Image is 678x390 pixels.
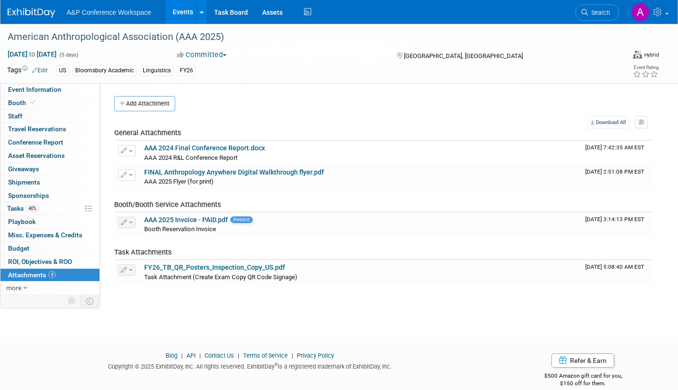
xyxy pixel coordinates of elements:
span: [DATE] [DATE] [7,50,57,58]
span: ROI, Objectives & ROO [8,258,72,265]
span: Upload Timestamp [585,263,644,270]
td: Personalize Event Tab Strip [64,295,80,307]
span: Upload Timestamp [585,216,644,223]
a: more [0,282,99,294]
span: Task Attachments [114,248,172,256]
a: Terms of Service [243,352,288,359]
span: Conference Report [8,138,63,146]
span: [GEOGRAPHIC_DATA], [GEOGRAPHIC_DATA] [404,52,523,59]
a: AAA 2025 Invoice - PAID.pdf [144,216,228,224]
div: US [56,66,69,76]
span: Sponsorships [8,192,49,199]
a: Contact Us [205,352,234,359]
div: $500 Amazon gift card for you, [507,366,659,388]
a: Edit [32,67,48,74]
a: Travel Reservations [0,123,99,136]
a: FY26_TB_QR_Posters_Inspection_Copy_US.pdf [144,263,285,271]
span: Staff [8,112,22,120]
a: Tasks40% [0,202,99,215]
span: | [179,352,185,359]
span: to [28,50,37,58]
span: Travel Reservations [8,125,66,133]
div: Copyright © 2025 ExhibitDay, Inc. All rights reserved. ExhibitDay is a registered trademark of Ex... [7,360,492,371]
span: 4 [49,271,56,278]
span: Playbook [8,218,36,225]
a: Sponsorships [0,189,99,202]
td: Upload Timestamp [581,260,652,284]
i: Booth reservation complete [30,100,35,105]
span: General Attachments [114,128,181,137]
div: $150 off for them. [507,380,659,388]
span: Budget [8,244,29,252]
span: Upload Timestamp [585,168,644,175]
img: ExhibitDay [8,8,55,18]
span: Invoice [230,216,253,223]
a: Blog [166,352,177,359]
span: Task Attachment (Create Exam Copy QR Code Signage) [144,273,297,281]
sup: ® [275,362,278,367]
a: API [187,352,196,359]
span: Upload Timestamp [585,144,644,151]
span: Misc. Expenses & Credits [8,231,82,239]
span: | [289,352,295,359]
a: Giveaways [0,163,99,175]
button: Add Attachment [114,96,175,111]
a: Download All [588,116,629,129]
td: Upload Timestamp [581,141,652,165]
div: American Anthropological Association (AAA 2025) [4,29,603,46]
span: Shipments [8,178,40,186]
a: Event Information [0,83,99,96]
td: Upload Timestamp [581,165,652,189]
a: Asset Reservations [0,149,99,162]
td: Toggle Event Tabs [80,295,100,307]
a: Search [575,4,619,21]
a: Privacy Policy [297,352,334,359]
span: Giveaways [8,165,39,173]
span: (5 days) [59,52,79,58]
div: FY26 [177,66,196,76]
img: Amanda Oney [631,3,649,21]
a: Refer & Earn [551,353,614,368]
span: Booth Reservation Invoice [144,225,216,233]
span: Asset Reservations [8,152,65,159]
a: Playbook [0,215,99,228]
a: Misc. Expenses & Credits [0,229,99,242]
span: AAA 2024 R&L Conference Report [144,154,237,161]
span: Event Information [8,86,61,93]
span: Search [588,9,610,16]
a: Attachments4 [0,269,99,282]
span: Tasks [7,205,39,212]
a: Shipments [0,176,99,189]
td: Tags [7,65,48,76]
span: | [236,352,242,359]
a: ROI, Objectives & ROO [0,255,99,268]
a: Staff [0,110,99,123]
td: Upload Timestamp [581,213,652,236]
span: AAA 2025 Flyer (for print) [144,178,214,185]
div: Linguistics [140,66,174,76]
div: Event Rating [633,65,658,70]
span: Booth/Booth Service Attachments [114,200,221,209]
a: AAA 2024 Final Conference Report.docx [144,144,265,152]
span: Attachments [8,271,56,279]
a: Budget [0,242,99,255]
span: more [6,284,21,292]
span: Booth [8,99,37,107]
span: 40% [26,205,39,212]
a: Conference Report [0,136,99,149]
div: Event Format [633,49,659,59]
a: Booth [0,97,99,109]
button: Committed [174,50,230,60]
span: | [197,352,203,359]
span: A&P Conference Workspace [67,9,151,16]
div: Bloomsbury Academic [72,66,137,76]
div: Hybrid [644,51,659,58]
div: Event Format [562,49,659,64]
a: FINAL Anthropology Anywhere Digital Walkthrough flyer.pdf [144,168,324,176]
img: Format-Hybrid.png [633,51,642,58]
